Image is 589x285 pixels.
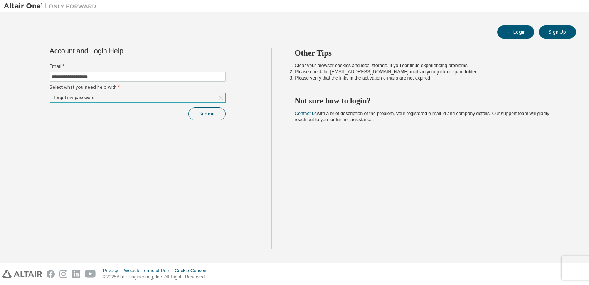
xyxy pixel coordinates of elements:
h2: Not sure how to login? [295,96,562,106]
div: Cookie Consent [175,268,212,274]
img: Altair One [4,2,100,10]
h2: Other Tips [295,48,562,58]
button: Submit [188,107,226,120]
img: linkedin.svg [72,270,80,278]
li: Please check for [EMAIL_ADDRESS][DOMAIN_NAME] mails in your junk or spam folder. [295,69,562,75]
img: facebook.svg [47,270,55,278]
li: Please verify that the links in the activation e-mails are not expired. [295,75,562,81]
div: Privacy [103,268,124,274]
div: Account and Login Help [50,48,190,54]
img: instagram.svg [59,270,67,278]
div: I forgot my password [50,93,225,102]
label: Select what you need help with [50,84,226,90]
div: I forgot my password [50,93,96,102]
button: Sign Up [539,25,576,39]
button: Login [497,25,534,39]
a: Contact us [295,111,317,116]
li: Clear your browser cookies and local storage, if you continue experiencing problems. [295,63,562,69]
img: altair_logo.svg [2,270,42,278]
div: Website Terms of Use [124,268,175,274]
img: youtube.svg [85,270,96,278]
span: with a brief description of the problem, your registered e-mail id and company details. Our suppo... [295,111,549,122]
label: Email [50,63,226,70]
p: © 2025 Altair Engineering, Inc. All Rights Reserved. [103,274,212,280]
